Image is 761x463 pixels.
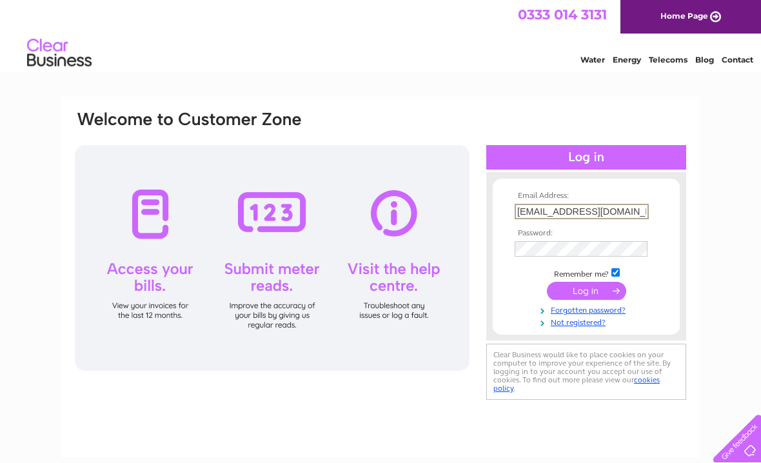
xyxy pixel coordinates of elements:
[493,375,660,393] a: cookies policy
[613,55,641,64] a: Energy
[518,6,607,23] a: 0333 014 3131
[77,7,686,63] div: Clear Business is a trading name of Verastar Limited (registered in [GEOGRAPHIC_DATA] No. 3667643...
[695,55,714,64] a: Blog
[486,344,686,400] div: Clear Business would like to place cookies on your computer to improve your experience of the sit...
[722,55,753,64] a: Contact
[511,192,661,201] th: Email Address:
[511,229,661,238] th: Password:
[511,266,661,279] td: Remember me?
[515,303,661,315] a: Forgotten password?
[649,55,687,64] a: Telecoms
[547,282,626,300] input: Submit
[515,315,661,328] a: Not registered?
[580,55,605,64] a: Water
[26,34,92,73] img: logo.png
